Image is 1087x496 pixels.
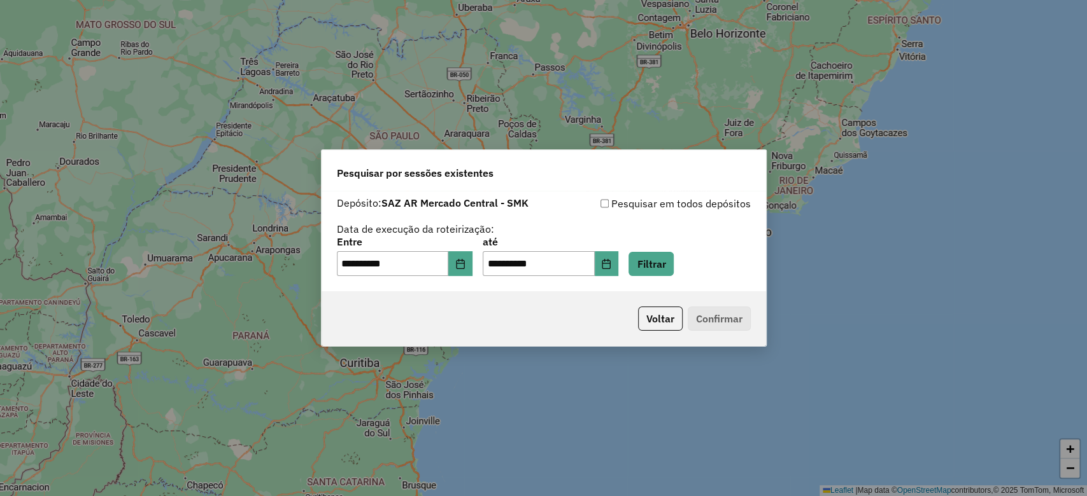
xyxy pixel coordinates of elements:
button: Filtrar [629,252,674,276]
label: até [483,234,618,249]
label: Data de execução da roteirização: [337,221,494,237]
button: Voltar [638,307,683,331]
button: Choose Date [595,251,619,277]
label: Entre [337,234,472,249]
strong: SAZ AR Mercado Central - SMK [381,196,529,209]
label: Depósito: [337,195,529,210]
div: Pesquisar em todos depósitos [544,196,751,211]
span: Pesquisar por sessões existentes [337,165,494,181]
button: Choose Date [448,251,472,277]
